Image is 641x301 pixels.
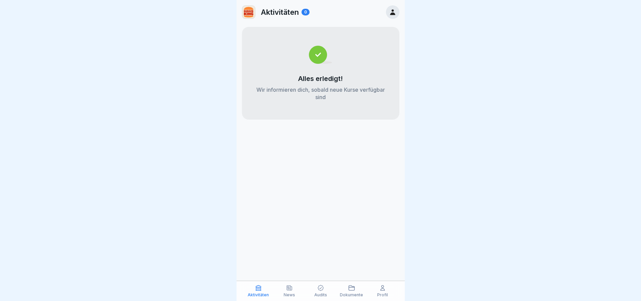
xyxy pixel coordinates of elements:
[284,293,295,297] p: News
[261,8,299,16] p: Aktivitäten
[340,293,363,297] p: Dokumente
[242,6,255,18] img: w2f18lwxr3adf3talrpwf6id.png
[255,86,386,101] p: Wir informieren dich, sobald neue Kurse verfügbar sind
[309,46,332,64] img: completed.svg
[248,293,269,297] p: Aktivitäten
[298,75,343,83] p: Alles erledigt!
[314,293,327,297] p: Audits
[377,293,388,297] p: Profil
[301,9,310,15] div: 0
